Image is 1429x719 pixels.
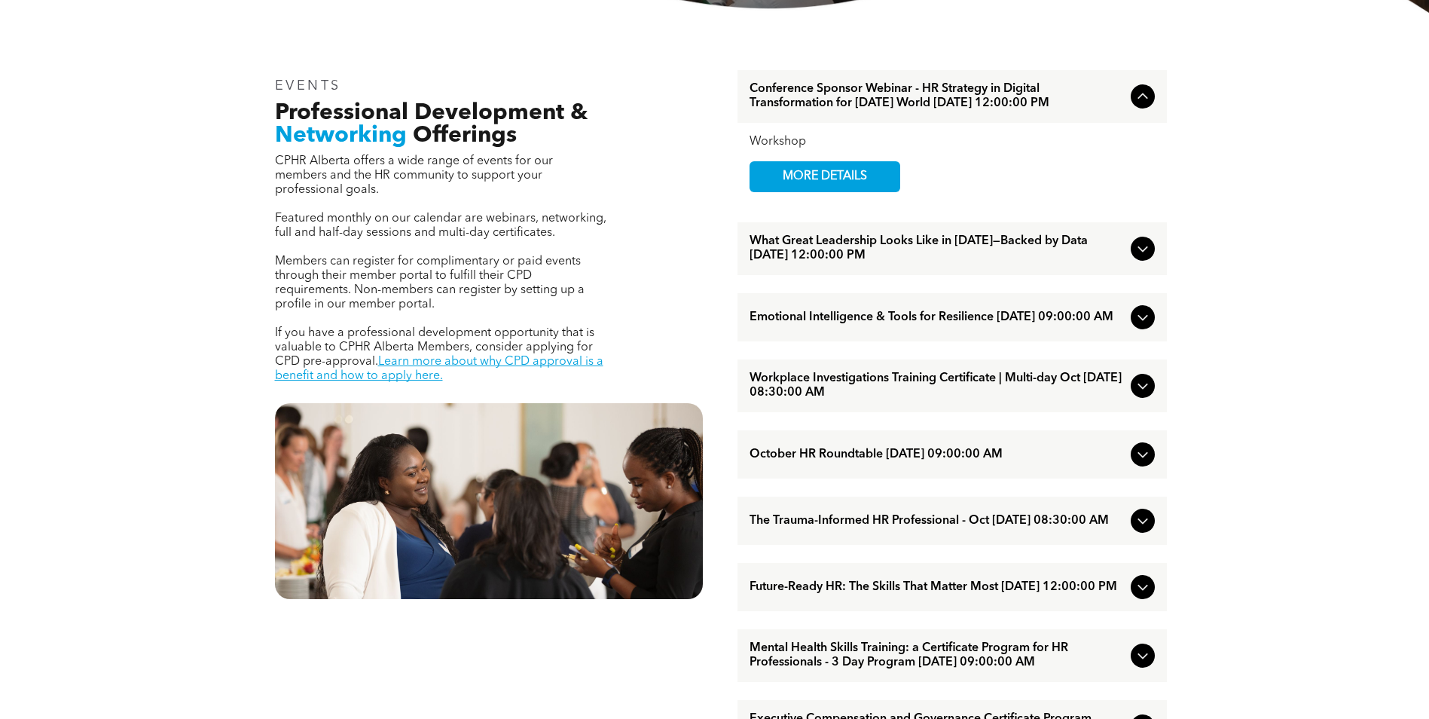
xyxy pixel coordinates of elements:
span: The Trauma-Informed HR Professional - Oct [DATE] 08:30:00 AM [750,514,1125,528]
span: Conference Sponsor Webinar - HR Strategy in Digital Transformation for [DATE] World [DATE] 12:00:... [750,82,1125,111]
span: Mental Health Skills Training: a Certificate Program for HR Professionals - 3 Day Program [DATE] ... [750,641,1125,670]
div: Workshop [750,135,1155,149]
span: Featured monthly on our calendar are webinars, networking, full and half-day sessions and multi-d... [275,213,606,239]
span: Future-Ready HR: The Skills That Matter Most [DATE] 12:00:00 PM [750,580,1125,595]
span: Offerings [413,124,517,147]
span: MORE DETAILS [765,162,884,191]
span: October HR Roundtable [DATE] 09:00:00 AM [750,448,1125,462]
span: What Great Leadership Looks Like in [DATE]—Backed by Data [DATE] 12:00:00 PM [750,234,1125,263]
span: Professional Development & [275,102,588,124]
span: If you have a professional development opportunity that is valuable to CPHR Alberta Members, cons... [275,327,594,368]
span: Emotional Intelligence & Tools for Resilience [DATE] 09:00:00 AM [750,311,1125,325]
span: Members can register for complimentary or paid events through their member portal to fulfill thei... [275,255,585,311]
a: MORE DETAILS [750,161,900,192]
span: Networking [275,124,407,147]
span: CPHR Alberta offers a wide range of events for our members and the HR community to support your p... [275,155,553,196]
span: Workplace Investigations Training Certificate | Multi-day Oct [DATE] 08:30:00 AM [750,372,1125,400]
span: EVENTS [275,79,342,93]
a: Learn more about why CPD approval is a benefit and how to apply here. [275,356,603,382]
